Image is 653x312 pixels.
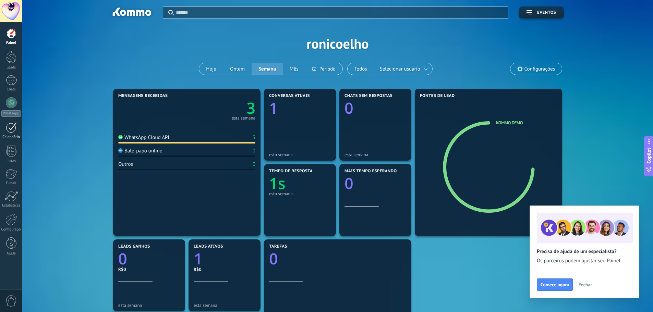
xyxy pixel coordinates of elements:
button: Todos [348,63,374,75]
span: Fechar [578,282,592,287]
div: WhatsApp [1,110,21,117]
span: Os parceiros podem ajustar seu Painel. [537,258,632,264]
a: 0 [118,248,180,269]
button: Hoje [199,63,223,75]
div: esta semana [269,191,331,196]
div: esta semana [344,152,406,157]
span: Chats sem respostas [344,93,392,98]
button: Semana [252,63,283,75]
a: 3 [187,98,255,118]
button: Período [305,63,342,75]
div: Listas [1,159,21,163]
div: Leads [1,65,21,70]
span: Comece agora [541,282,569,287]
div: Ajuda [1,251,21,256]
span: Tempo de resposta [269,169,313,174]
button: Mês [283,63,305,75]
a: 1 [194,248,255,269]
text: 1 [194,248,203,269]
div: Bate-papo online [118,148,162,154]
div: Outros [118,161,133,167]
span: Eventos [537,10,556,15]
div: WhatsApp Cloud API [118,134,169,141]
button: Ontem [223,63,252,75]
span: Tarefas [269,244,287,249]
button: Selecionar usuário [374,63,432,75]
div: esta semana [232,116,255,120]
text: 0 [269,248,278,269]
img: WhatsApp Cloud API [118,135,123,139]
div: Calendário [1,135,21,139]
span: Selecionar usuário [378,64,422,74]
text: 0 [344,98,353,118]
span: Configurações [524,66,555,72]
a: Kommo Demo [496,120,523,126]
a: 0 [269,248,406,269]
img: Bate-papo online [118,148,123,153]
span: Leads ativos [194,244,223,249]
h2: Precisa de ajuda de um especialista? [537,248,632,255]
div: Configurações [1,227,21,232]
div: 3 [253,134,255,141]
div: 0 [253,161,255,167]
text: 0 [118,248,127,269]
div: Painel [1,41,21,45]
div: esta semana [194,303,255,308]
div: R$0 [194,266,255,272]
text: 1 [269,98,278,118]
text: 3 [246,98,255,118]
button: Fechar [575,279,595,290]
button: Comece agora [537,278,573,291]
div: E-mail [1,181,21,186]
span: Fontes de lead [420,93,455,98]
span: Mais tempo esperando [344,169,397,174]
span: Mensagens recebidas [118,93,168,98]
div: R$0 [118,266,180,272]
div: esta semana [269,152,331,157]
span: Leads ganhos [118,244,150,249]
span: Copilot [645,148,652,163]
text: 1s [269,173,286,194]
div: 0 [253,148,255,154]
button: Eventos [519,7,564,18]
div: Estatísticas [1,203,21,208]
text: 0 [344,173,353,194]
div: Chats [1,87,21,92]
span: Conversas atuais [269,93,310,98]
div: esta semana [118,303,180,308]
